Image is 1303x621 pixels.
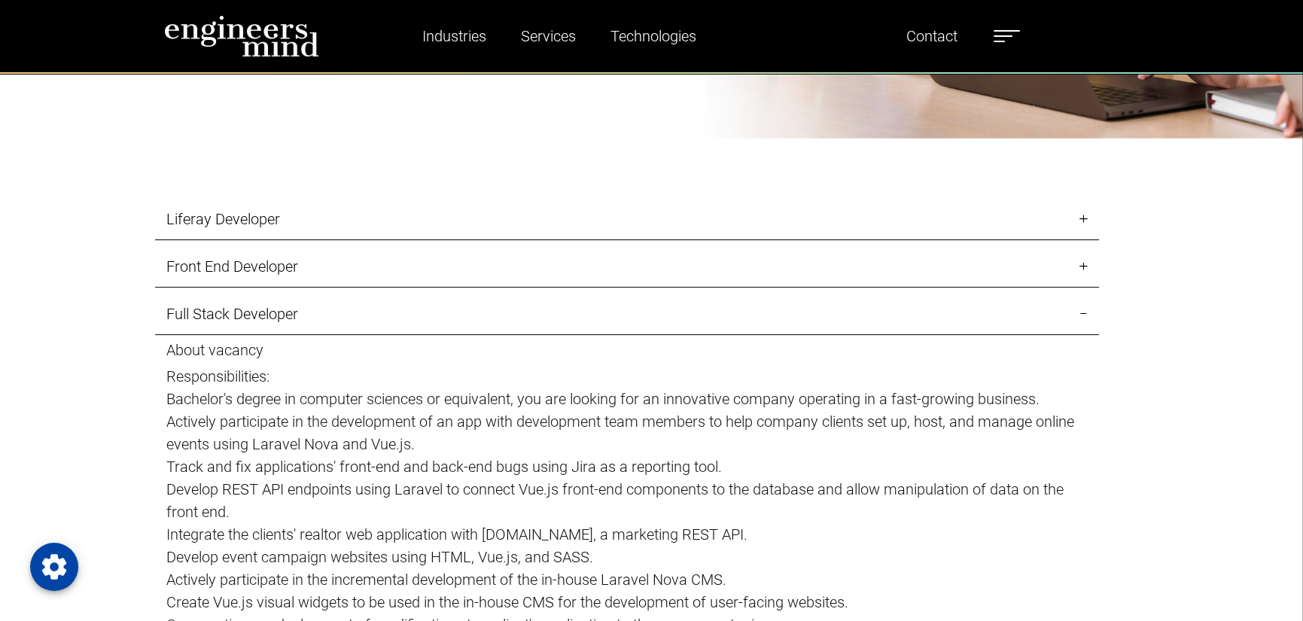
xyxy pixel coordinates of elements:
[155,199,1099,240] a: Liferay Developer
[166,568,1088,591] p: Actively participate in the incremental development of the in-house Laravel Nova CMS.
[166,455,1088,478] p: Track and fix applications' front-end and back-end bugs using Jira as a reporting tool.
[166,388,1088,410] p: Bachelor's degree in computer sciences or equivalent, you are looking for an innovative company o...
[166,341,1088,359] h5: About vacancy
[164,15,319,57] img: logo
[515,19,582,53] a: Services
[604,19,702,53] a: Technologies
[166,365,1088,388] p: Responsibilities:
[900,19,964,53] a: Contact
[166,523,1088,546] p: Integrate the clients' realtor web application with [DOMAIN_NAME], a marketing REST API.
[166,591,1088,613] p: Create Vue.js visual widgets to be used in the in-house CMS for the development of user-facing we...
[155,294,1099,335] a: Full Stack Developer
[166,546,1088,568] p: Develop event campaign websites using HTML, Vue.js, and SASS.
[166,478,1088,523] p: Develop REST API endpoints using Laravel to connect Vue.js front-end components to the database a...
[155,246,1099,288] a: Front End Developer
[416,19,492,53] a: Industries
[166,410,1088,455] p: Actively participate in the development of an app with development team members to help company c...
